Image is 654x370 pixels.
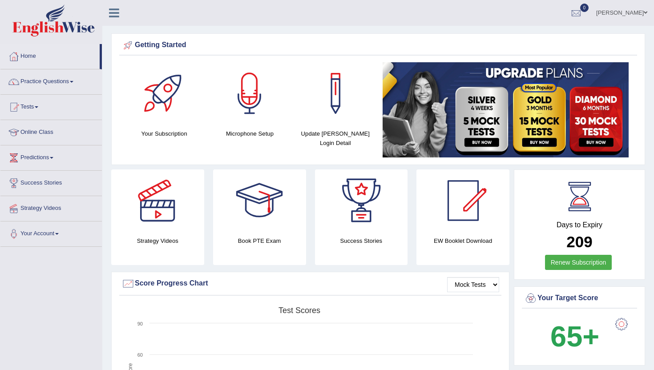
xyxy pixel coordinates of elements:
text: 60 [137,352,143,358]
div: Score Progress Chart [121,277,499,290]
a: Strategy Videos [0,196,102,218]
span: 0 [580,4,589,12]
h4: Book PTE Exam [213,236,306,245]
a: Your Account [0,221,102,244]
img: small5.jpg [383,62,629,157]
a: Home [0,44,100,66]
b: 209 [566,233,592,250]
h4: EW Booklet Download [416,236,509,245]
a: Renew Subscription [545,255,612,270]
h4: Strategy Videos [111,236,204,245]
a: Tests [0,95,102,117]
a: Practice Questions [0,69,102,92]
a: Predictions [0,145,102,168]
b: 65+ [550,320,599,353]
div: Your Target Score [524,292,635,305]
tspan: Test scores [279,306,320,315]
h4: Days to Expiry [524,221,635,229]
div: Getting Started [121,39,635,52]
h4: Your Subscription [126,129,202,138]
a: Online Class [0,120,102,142]
h4: Update [PERSON_NAME] Login Detail [297,129,374,148]
h4: Success Stories [315,236,408,245]
h4: Microphone Setup [211,129,288,138]
text: 90 [137,321,143,326]
a: Success Stories [0,171,102,193]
